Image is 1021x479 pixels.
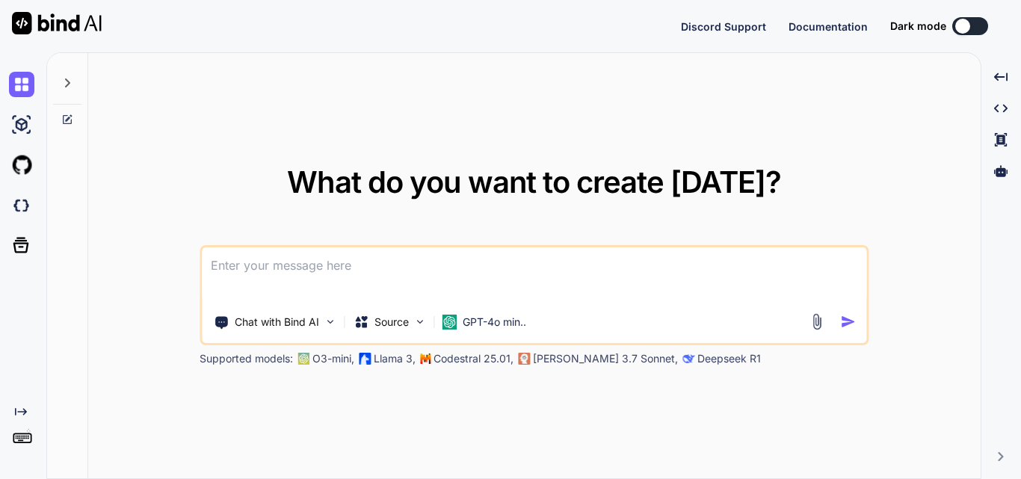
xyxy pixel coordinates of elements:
img: attachment [808,313,825,330]
img: darkCloudIdeIcon [9,193,34,218]
img: Mistral-AI [420,353,431,364]
p: Codestral 25.01, [434,351,513,366]
button: Documentation [789,19,868,34]
img: githubLight [9,152,34,178]
img: Pick Tools [324,315,336,328]
span: Dark mode [890,19,946,34]
p: O3-mini, [312,351,354,366]
img: GPT-4o mini [442,315,457,330]
span: What do you want to create [DATE]? [287,164,781,200]
p: Chat with Bind AI [235,315,319,330]
span: Documentation [789,20,868,33]
p: [PERSON_NAME] 3.7 Sonnet, [533,351,678,366]
button: Discord Support [681,19,766,34]
p: Source [374,315,409,330]
img: ai-studio [9,112,34,137]
p: GPT-4o min.. [463,315,526,330]
span: Discord Support [681,20,766,33]
p: Llama 3, [374,351,416,366]
p: Deepseek R1 [697,351,761,366]
img: Pick Models [413,315,426,328]
img: claude [518,353,530,365]
img: claude [682,353,694,365]
img: icon [840,314,856,330]
p: Supported models: [200,351,293,366]
img: chat [9,72,34,97]
img: Llama2 [359,353,371,365]
img: GPT-4 [297,353,309,365]
img: Bind AI [12,12,102,34]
